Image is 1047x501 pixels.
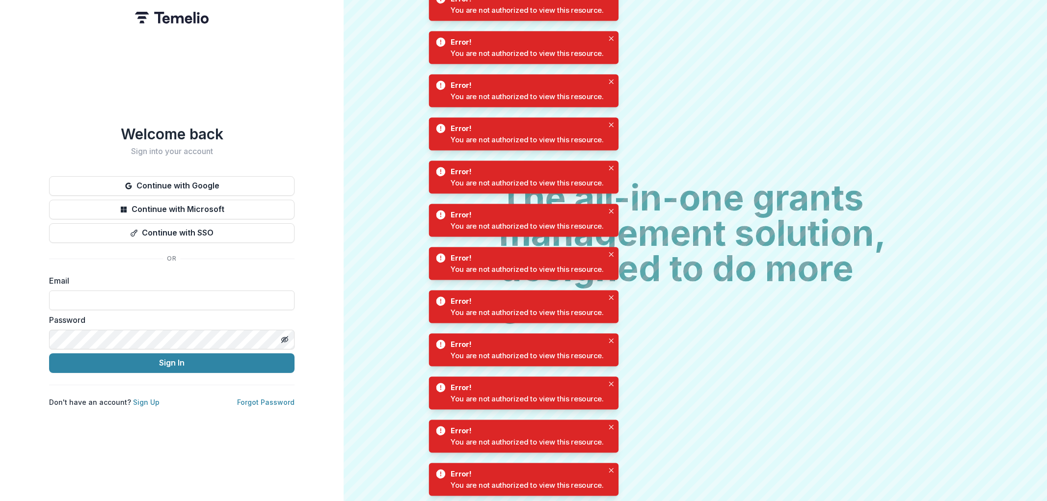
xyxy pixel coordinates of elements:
[451,382,600,393] div: Error!
[606,119,617,130] button: Close
[49,200,295,219] button: Continue with Microsoft
[606,249,617,260] button: Close
[451,134,604,145] div: You are not authorized to view this resource.
[451,37,600,48] div: Error!
[451,469,600,479] div: Error!
[451,220,604,231] div: You are not authorized to view this resource.
[49,397,160,407] p: Don't have an account?
[49,176,295,196] button: Continue with Google
[606,422,617,432] button: Close
[49,314,289,326] label: Password
[49,125,295,143] h1: Welcome back
[451,166,600,177] div: Error!
[451,4,604,15] div: You are not authorized to view this resource.
[451,264,604,274] div: You are not authorized to view this resource.
[606,162,617,173] button: Close
[606,206,617,216] button: Close
[606,76,617,87] button: Close
[451,296,600,307] div: Error!
[135,12,209,24] img: Temelio
[451,123,600,134] div: Error!
[451,91,604,102] div: You are not authorized to view this resource.
[49,223,295,243] button: Continue with SSO
[451,48,604,58] div: You are not authorized to view this resource.
[451,210,600,220] div: Error!
[451,479,604,490] div: You are not authorized to view this resource.
[606,378,617,389] button: Close
[451,177,604,188] div: You are not authorized to view this resource.
[451,425,600,436] div: Error!
[277,332,293,347] button: Toggle password visibility
[606,335,617,346] button: Close
[606,33,617,44] button: Close
[237,398,295,406] a: Forgot Password
[451,350,604,361] div: You are not authorized to view this resource.
[451,80,600,91] div: Error!
[606,465,617,475] button: Close
[133,398,160,406] a: Sign Up
[451,393,604,404] div: You are not authorized to view this resource.
[49,275,289,287] label: Email
[451,307,604,317] div: You are not authorized to view this resource.
[606,292,617,303] button: Close
[49,147,295,156] h2: Sign into your account
[49,353,295,373] button: Sign In
[451,253,600,264] div: Error!
[451,339,600,350] div: Error!
[451,436,604,447] div: You are not authorized to view this resource.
